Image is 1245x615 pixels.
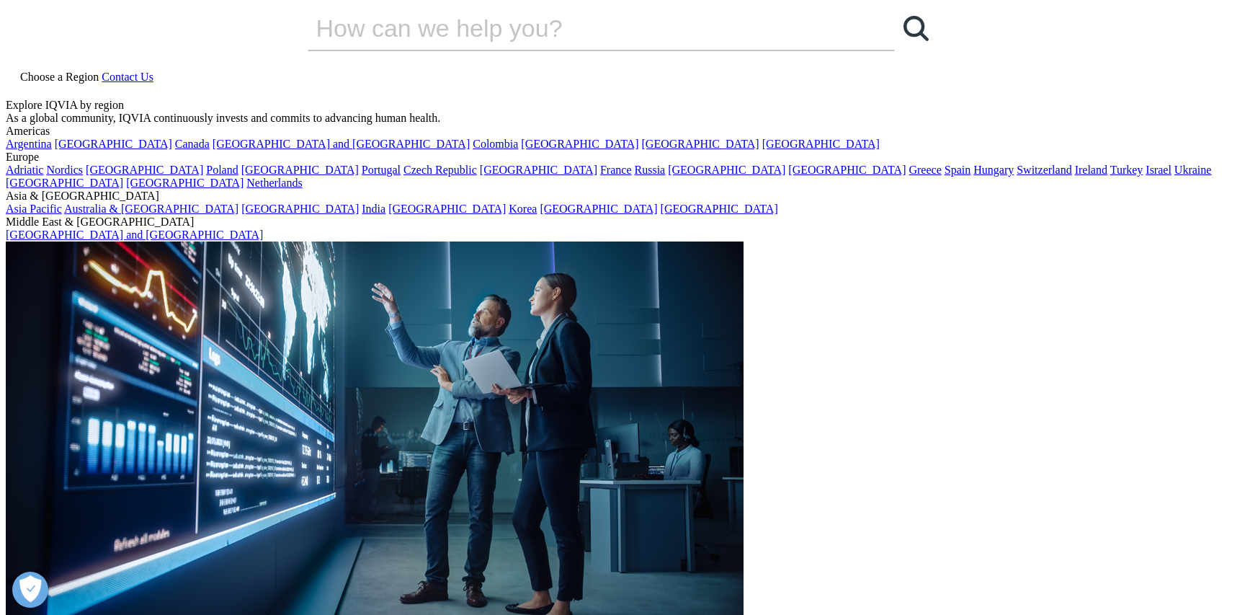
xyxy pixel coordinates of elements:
[102,71,153,83] a: Contact Us
[642,138,759,150] a: [GEOGRAPHIC_DATA]
[6,151,1239,164] div: Europe
[473,138,518,150] a: Colombia
[661,203,778,215] a: [GEOGRAPHIC_DATA]
[521,138,638,150] a: [GEOGRAPHIC_DATA]
[895,6,938,50] a: Search
[635,164,666,176] a: Russia
[20,71,99,83] span: Choose a Region
[175,138,210,150] a: Canada
[1017,164,1071,176] a: Switzerland
[213,138,470,150] a: [GEOGRAPHIC_DATA] and [GEOGRAPHIC_DATA]
[6,164,43,176] a: Adriatic
[362,203,385,215] a: India
[403,164,477,176] a: Czech Republic
[64,203,238,215] a: Australia & [GEOGRAPHIC_DATA]
[126,177,244,189] a: [GEOGRAPHIC_DATA]
[1146,164,1172,176] a: Israel
[6,99,1239,112] div: Explore IQVIA by region
[480,164,597,176] a: [GEOGRAPHIC_DATA]
[6,190,1239,203] div: Asia & [GEOGRAPHIC_DATA]
[308,6,854,50] input: Search
[909,164,941,176] a: Greece
[206,164,238,176] a: Poland
[600,164,632,176] a: France
[762,138,880,150] a: [GEOGRAPHIC_DATA]
[6,203,62,215] a: Asia Pacific
[1174,164,1212,176] a: Ukraine
[55,138,172,150] a: [GEOGRAPHIC_DATA]
[388,203,506,215] a: [GEOGRAPHIC_DATA]
[241,203,359,215] a: [GEOGRAPHIC_DATA]
[6,112,1239,125] div: As a global community, IQVIA continuously invests and commits to advancing human health.
[46,164,83,176] a: Nordics
[86,164,203,176] a: [GEOGRAPHIC_DATA]
[903,16,929,41] svg: Search
[1075,164,1107,176] a: Ireland
[945,164,970,176] a: Spain
[788,164,906,176] a: [GEOGRAPHIC_DATA]
[509,203,537,215] a: Korea
[6,177,123,189] a: [GEOGRAPHIC_DATA]
[12,572,48,608] button: Open Preferences
[362,164,401,176] a: Portugal
[6,125,1239,138] div: Americas
[668,164,785,176] a: [GEOGRAPHIC_DATA]
[540,203,657,215] a: [GEOGRAPHIC_DATA]
[6,229,263,241] a: [GEOGRAPHIC_DATA] and [GEOGRAPHIC_DATA]
[246,177,302,189] a: Netherlands
[241,164,359,176] a: [GEOGRAPHIC_DATA]
[973,164,1014,176] a: Hungary
[1110,164,1143,176] a: Turkey
[6,216,1239,229] div: Middle East & [GEOGRAPHIC_DATA]
[6,138,52,150] a: Argentina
